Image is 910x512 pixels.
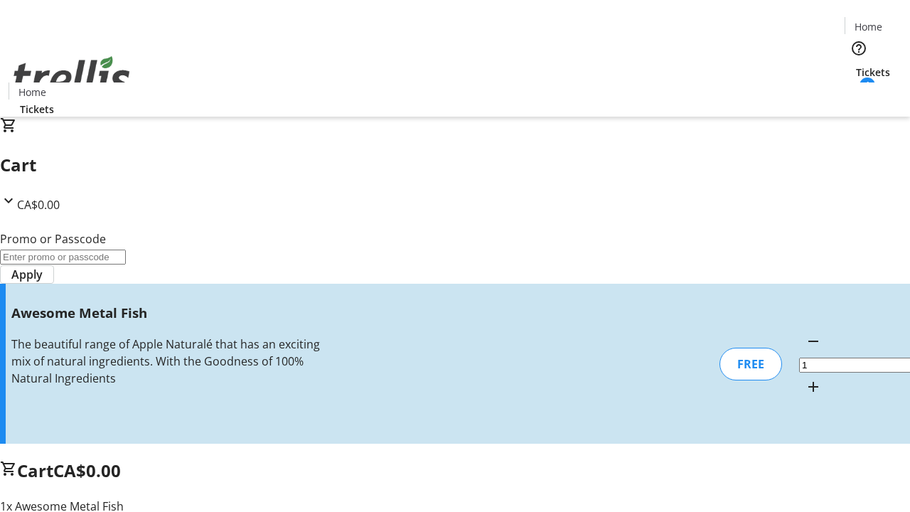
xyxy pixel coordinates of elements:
a: Tickets [9,102,65,117]
span: Home [855,19,882,34]
div: FREE [719,348,782,380]
button: Help [845,34,873,63]
button: Cart [845,80,873,108]
span: CA$0.00 [53,459,121,482]
div: The beautiful range of Apple Naturalé that has an exciting mix of natural ingredients. With the G... [11,336,322,387]
img: Orient E2E Organization xL2k3T5cPu's Logo [9,41,135,112]
span: CA$0.00 [17,197,60,213]
span: Tickets [20,102,54,117]
button: Decrement by one [799,327,828,356]
a: Home [9,85,55,100]
span: Apply [11,266,43,283]
a: Home [845,19,891,34]
a: Tickets [845,65,901,80]
h3: Awesome Metal Fish [11,303,322,323]
span: Home [18,85,46,100]
button: Increment by one [799,373,828,401]
span: Tickets [856,65,890,80]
